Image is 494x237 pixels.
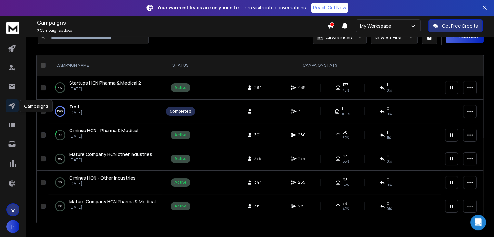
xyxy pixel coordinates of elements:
[20,100,53,112] div: Campaigns
[343,130,348,135] span: 58
[343,177,348,182] span: 95
[298,204,305,209] span: 281
[387,88,392,93] span: 0 %
[387,206,392,211] span: 0 %
[69,104,80,110] a: Test
[343,159,349,164] span: 55 %
[48,100,162,123] td: 100%Test[DATE]
[6,220,19,233] button: P
[162,55,199,76] th: STATUS
[69,127,138,134] a: C minus HCN - Pharma & Medical
[69,205,156,210] p: [DATE]
[58,203,62,209] p: 2 %
[158,5,239,11] strong: Your warmest leads are on your site
[69,80,141,86] a: Startups HCN Pharma & Medical 2
[342,111,350,117] span: 100 %
[387,111,392,117] span: 0 %
[298,132,306,138] span: 280
[470,215,486,230] div: Open Intercom Messenger
[428,19,483,32] button: Get Free Credits
[298,156,305,161] span: 275
[48,194,162,218] td: 2%Mature Company HCN Pharma & Medical[DATE]
[158,5,306,11] p: – Turn visits into conversations
[6,22,19,34] img: logo
[199,55,441,76] th: CAMPAIGN STATS
[69,134,138,139] p: [DATE]
[254,180,261,185] span: 347
[254,85,261,90] span: 287
[371,31,418,44] button: Newest First
[343,154,348,159] span: 93
[69,198,156,205] a: Mature Company HCN Pharma & Medical
[69,151,152,157] span: Mature Company HCN other industries
[298,85,306,90] span: 438
[254,132,261,138] span: 301
[48,55,162,76] th: CAMPAIGN NAME
[254,156,261,161] span: 378
[442,23,478,29] p: Get Free Credits
[48,123,162,147] td: 16%C minus HCN - Pharma & Medical[DATE]
[313,5,346,11] p: Reach Out Now
[37,28,39,33] span: 7
[58,84,62,91] p: 4 %
[343,82,348,88] span: 137
[387,182,392,188] span: 0 %
[446,30,484,43] button: Add New
[387,177,389,182] span: 0
[69,222,135,229] a: Startups HCN Other Industries
[298,109,305,114] span: 4
[343,135,349,140] span: 32 %
[48,171,162,194] td: 2%C minus HCN - Other industries[DATE]
[254,109,261,114] span: 1
[387,201,389,206] span: 0
[69,175,136,181] a: C minus HCN - Other industries
[48,147,162,171] td: 0%Mature Company HCN other industries[DATE]
[343,201,347,206] span: 73
[360,23,394,29] p: My Workspace
[298,180,305,185] span: 285
[311,3,348,13] a: Reach Out Now
[387,130,388,135] span: 1
[387,159,392,164] span: 0 %
[58,179,62,186] p: 2 %
[387,154,389,159] span: 0
[387,106,389,111] span: 0
[174,180,187,185] div: Active
[170,109,191,114] div: Completed
[69,157,152,163] p: [DATE]
[57,108,63,115] p: 100 %
[58,132,62,138] p: 16 %
[174,204,187,209] div: Active
[387,82,388,88] span: 1
[343,182,349,188] span: 57 %
[69,86,141,92] p: [DATE]
[326,34,352,41] p: All Statuses
[37,28,327,33] p: Campaigns added
[48,76,162,100] td: 4%Startups HCN Pharma & Medical 2[DATE]
[174,156,187,161] div: Active
[69,151,152,157] a: Mature Company HCN other industries
[254,204,261,209] span: 319
[37,19,327,27] h1: Campaigns
[69,181,136,186] p: [DATE]
[343,88,349,93] span: 48 %
[69,110,82,115] p: [DATE]
[342,106,343,111] span: 1
[174,132,187,138] div: Active
[343,206,349,211] span: 42 %
[387,135,391,140] span: 1 %
[58,156,62,162] p: 0 %
[174,85,187,90] div: Active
